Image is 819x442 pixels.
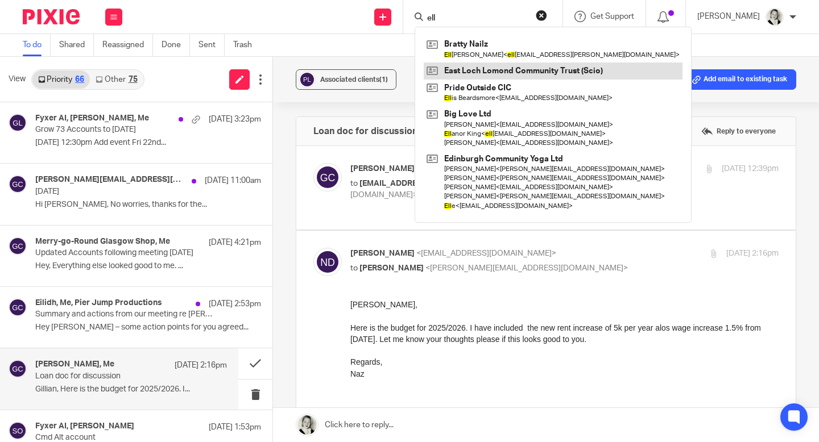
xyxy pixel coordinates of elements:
[320,76,388,83] span: Associated clients
[209,422,261,433] p: [DATE] 1:53pm
[313,126,417,137] h4: Loan doc for discussion
[209,237,261,248] p: [DATE] 4:21pm
[9,298,27,316] img: svg%3E
[35,187,216,197] p: [DATE]
[35,237,170,247] h4: Merry-go-Round Glasgow Shop, Me
[350,249,415,257] span: [PERSON_NAME]
[198,34,225,56] a: Sent
[90,70,143,89] a: Other75
[359,180,495,187] span: [EMAIL_ADDRESS][DOMAIN_NAME]
[35,200,261,210] p: Hi [PERSON_NAME], No worries, thanks for the...
[766,8,784,26] img: DA590EE6-2184-4DF2-A25D-D99FB904303F_1_201_a.jpeg
[9,114,27,132] img: svg%3E
[350,264,358,272] span: to
[296,69,396,90] button: Associated clients(1)
[35,422,134,431] h4: Fyxer AI, [PERSON_NAME]
[726,248,779,260] p: [DATE] 2:16pm
[35,323,261,332] p: Hey [PERSON_NAME] – some action points for you agreed...
[697,11,760,22] p: [PERSON_NAME]
[425,264,628,272] span: <[PERSON_NAME][EMAIL_ADDRESS][DOMAIN_NAME]>
[590,12,634,20] span: Get Support
[102,34,153,56] a: Reassigned
[35,175,186,185] h4: [PERSON_NAME][EMAIL_ADDRESS][DOMAIN_NAME], Me
[35,385,227,394] p: Gillian, Here is the budget for 2025/2026. I...
[9,237,27,255] img: svg%3E
[536,10,547,21] button: Clear
[75,76,84,84] div: 66
[698,123,779,140] label: Reply to everyone
[313,163,342,191] img: svg%3E
[9,422,27,440] img: svg%3E
[23,9,80,24] img: Pixie
[35,310,216,319] p: Summary and actions from our meeting re [PERSON_NAME]'s new job
[35,372,189,381] p: Loan doc for discussion
[32,70,90,89] a: Priority66
[59,34,94,56] a: Shared
[129,76,138,84] div: 75
[175,360,227,371] p: [DATE] 2:16pm
[162,34,190,56] a: Done
[35,125,216,135] p: Grow 73 Accounts to [DATE]
[209,114,261,125] p: [DATE] 3:23pm
[350,165,415,173] span: [PERSON_NAME]
[379,76,388,83] span: (1)
[299,71,316,88] img: svg%3E
[35,138,261,148] p: [DATE] 12:30pm Add event Fri 22nd...
[23,34,51,56] a: To do
[9,360,27,378] img: svg%3E
[359,264,424,272] span: [PERSON_NAME]
[350,180,358,187] span: to
[35,298,162,308] h4: Eilidh, Me, Pier Jump Productions
[313,248,342,276] img: svg%3E
[205,175,261,186] p: [DATE] 11:00am
[233,34,260,56] a: Trash
[9,175,27,193] img: svg%3E
[9,73,26,85] span: View
[722,163,779,175] p: [DATE] 12:39pm
[35,248,216,258] p: Updated Accounts following meeting [DATE]
[683,69,796,90] button: Add email to existing task
[416,249,556,257] span: <[EMAIL_ADDRESS][DOMAIN_NAME]>
[35,261,261,271] p: Hey, Everything else looked good to me. ...
[35,114,149,123] h4: Fyxer AI, [PERSON_NAME], Me
[35,360,114,369] h4: [PERSON_NAME], Me
[209,298,261,310] p: [DATE] 2:53pm
[426,14,528,24] input: Search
